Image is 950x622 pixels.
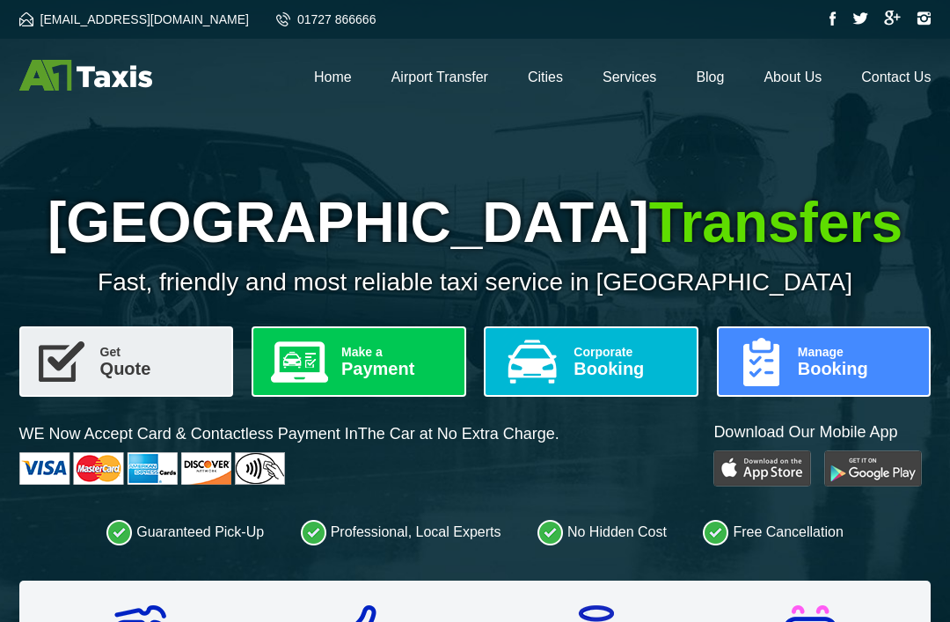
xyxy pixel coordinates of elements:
[649,191,902,254] span: Transfers
[19,60,152,91] img: A1 Taxis St Albans LTD
[713,421,931,443] p: Download Our Mobile App
[717,326,932,397] a: ManageBooking
[764,70,822,84] a: About Us
[603,70,656,84] a: Services
[276,12,376,26] a: 01727 866666
[696,70,724,84] a: Blog
[106,519,264,545] li: Guaranteed Pick-Up
[301,519,501,545] li: Professional, Local Experts
[829,11,837,26] img: Facebook
[19,326,234,397] a: GetQuote
[574,346,683,358] span: Corporate
[537,519,667,545] li: No Hidden Cost
[798,346,916,358] span: Manage
[528,70,563,84] a: Cities
[19,452,285,485] img: Cards
[917,11,931,26] img: Instagram
[19,423,559,445] p: WE Now Accept Card & Contactless Payment In
[19,12,249,26] a: [EMAIL_ADDRESS][DOMAIN_NAME]
[314,70,352,84] a: Home
[703,519,843,545] li: Free Cancellation
[341,346,450,358] span: Make a
[252,326,466,397] a: Make aPayment
[713,450,811,487] img: Play Store
[19,268,932,296] p: Fast, friendly and most reliable taxi service in [GEOGRAPHIC_DATA]
[861,70,931,84] a: Contact Us
[100,346,218,358] span: Get
[484,326,698,397] a: CorporateBooking
[358,425,559,443] span: The Car at No Extra Charge.
[824,450,922,487] img: Google Play
[884,11,901,26] img: Google Plus
[852,12,868,25] img: Twitter
[391,70,488,84] a: Airport Transfer
[19,190,932,255] h1: [GEOGRAPHIC_DATA]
